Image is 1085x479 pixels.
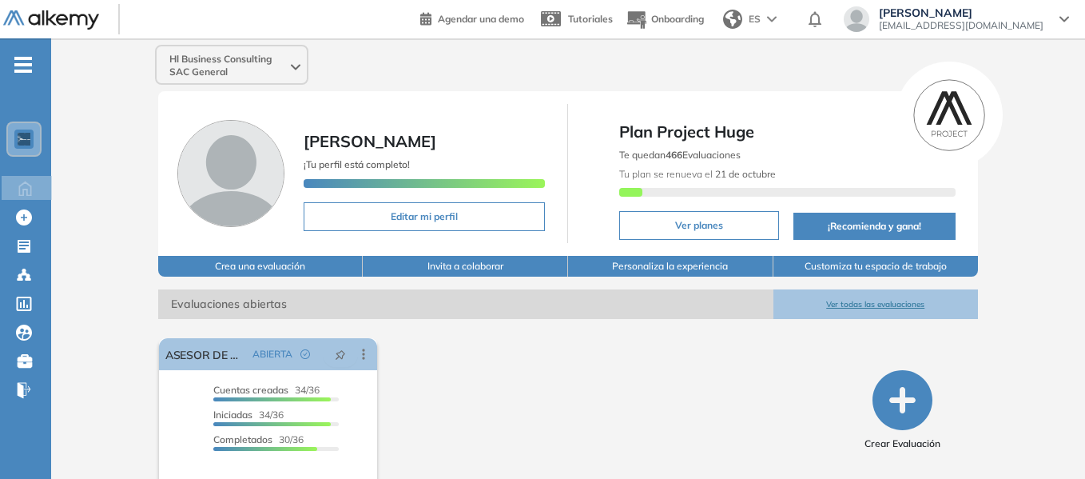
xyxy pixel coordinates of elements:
span: Completados [213,433,272,445]
span: Crear Evaluación [864,437,940,451]
span: [PERSON_NAME] [304,131,436,151]
img: arrow [767,16,777,22]
span: ¡Tu perfil está completo! [304,158,410,170]
span: Evaluaciones abiertas [158,289,773,319]
b: 466 [666,149,682,161]
button: Invita a colaborar [363,256,568,277]
span: check-circle [300,349,310,359]
span: Plan Project Huge [619,120,956,144]
img: world [723,10,742,29]
button: Editar mi perfil [304,202,546,231]
a: ASESOR DE VENTAS [165,338,246,370]
span: Hl Business Consulting SAC General [169,53,288,78]
span: 34/36 [213,409,284,421]
span: ES [749,12,761,26]
span: ABIERTA [252,347,292,361]
button: Ver todas las evaluaciones [773,289,979,319]
i: - [14,63,32,66]
button: Customiza tu espacio de trabajo [773,256,979,277]
button: Crea una evaluación [158,256,364,277]
button: Crear Evaluación [864,370,940,451]
img: https://assets.alkemy.org/workspaces/1802/d452bae4-97f6-47ab-b3bf-1c40240bc960.jpg [18,133,30,146]
span: [EMAIL_ADDRESS][DOMAIN_NAME] [879,19,1043,32]
button: Ver planes [619,211,779,240]
span: Tu plan se renueva el [619,168,776,180]
a: Agendar una demo [420,8,524,27]
span: 30/36 [213,433,304,445]
b: 21 de octubre [713,168,776,180]
img: Foto de perfil [177,120,284,227]
img: Logo [3,10,99,30]
button: pushpin [323,341,358,367]
button: ¡Recomienda y gana! [793,213,956,240]
span: 34/36 [213,384,320,396]
span: Cuentas creadas [213,384,288,396]
span: Tutoriales [568,13,613,25]
button: Onboarding [626,2,704,37]
span: [PERSON_NAME] [879,6,1043,19]
span: Iniciadas [213,409,252,421]
button: Personaliza la experiencia [568,256,773,277]
span: pushpin [335,348,346,361]
span: Agendar una demo [438,13,524,25]
span: Te quedan Evaluaciones [619,149,741,161]
span: Onboarding [651,13,704,25]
